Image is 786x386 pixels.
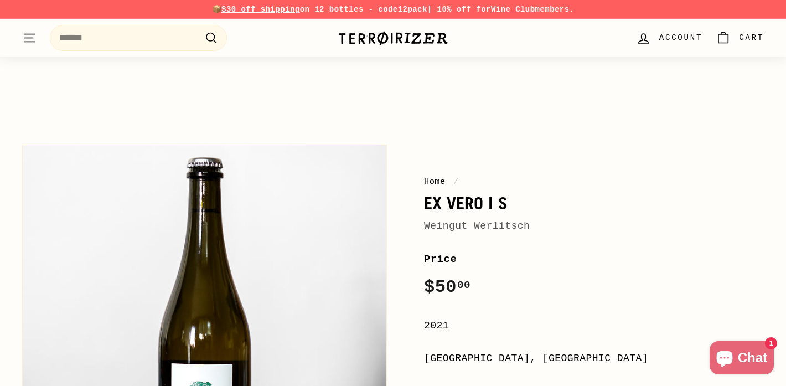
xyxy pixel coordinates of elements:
inbox-online-store-chat: Shopify online store chat [706,341,777,377]
span: Cart [739,32,764,44]
a: Account [629,22,709,54]
a: Wine Club [491,5,535,14]
div: [GEOGRAPHIC_DATA], [GEOGRAPHIC_DATA] [424,351,764,367]
div: 2021 [424,318,764,334]
h1: Ex Vero I S [424,194,764,213]
label: Price [424,251,764,267]
strong: 12pack [398,5,427,14]
a: Home [424,177,446,187]
sup: 00 [457,279,470,291]
span: $50 [424,277,470,297]
span: / [451,177,462,187]
a: Weingut Werlitsch [424,220,530,231]
span: $30 off shipping [221,5,300,14]
a: Cart [709,22,771,54]
p: 📦 on 12 bottles - code | 10% off for members. [22,3,764,16]
nav: breadcrumbs [424,175,764,188]
span: Account [659,32,702,44]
